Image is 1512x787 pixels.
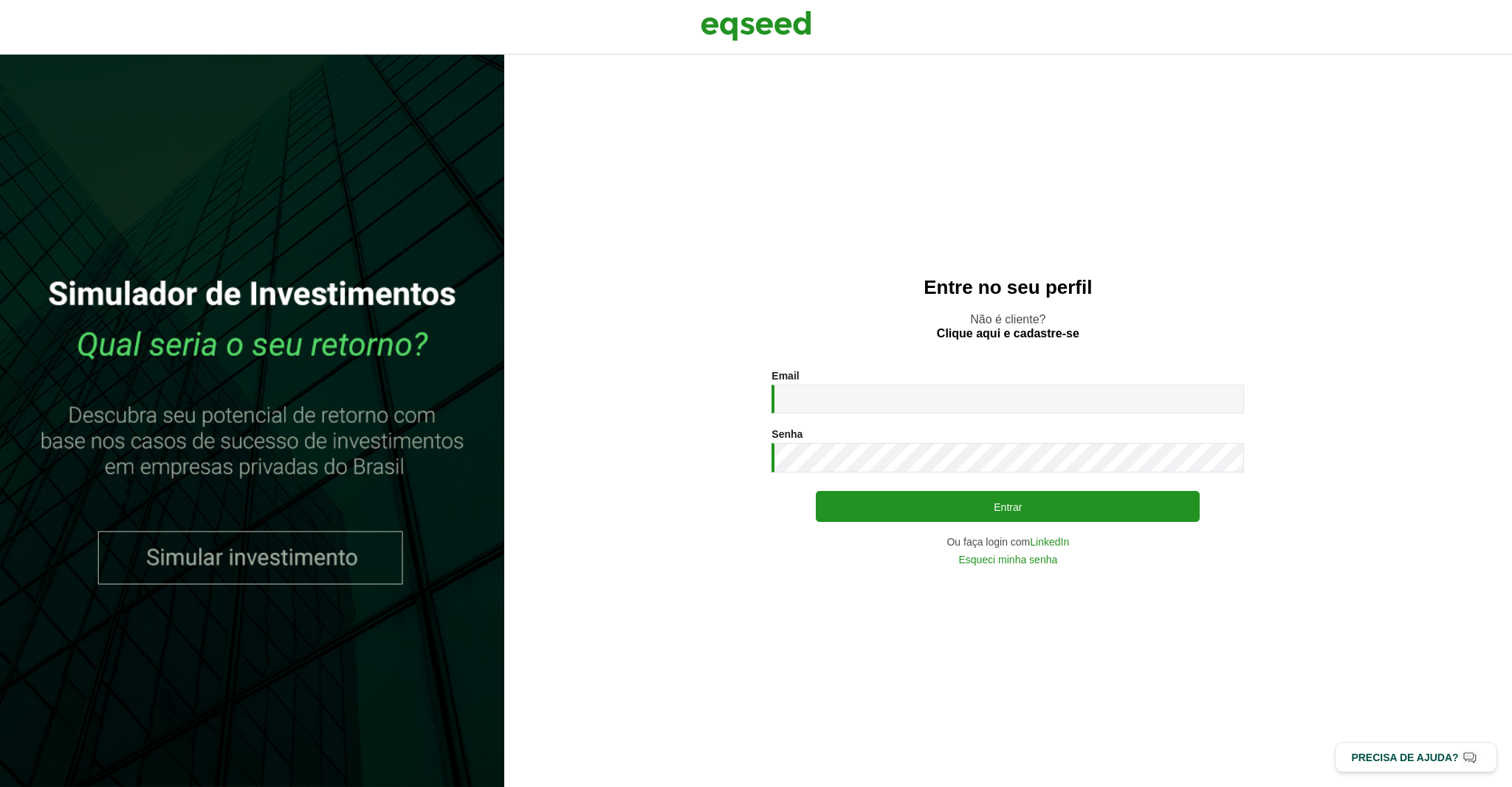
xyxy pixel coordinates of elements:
[772,429,803,439] label: Senha
[534,277,1482,298] h2: Entre no seu perfil
[958,554,1057,565] a: Esqueci minha senha
[1030,537,1069,547] a: LinkedIn
[772,371,799,381] label: Email
[701,7,811,44] img: EqSeed Logo
[937,328,1079,340] a: Clique aqui e cadastre-se
[772,537,1244,547] div: Ou faça login com
[534,312,1482,340] p: Não é cliente?
[816,491,1200,522] button: Entrar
